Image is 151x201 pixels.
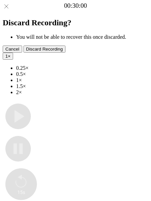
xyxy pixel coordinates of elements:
[64,2,87,9] a: 00:30:00
[3,46,22,53] button: Cancel
[16,65,148,71] li: 0.25×
[16,83,148,89] li: 1.5×
[5,54,8,59] span: 1
[16,71,148,77] li: 0.5×
[16,34,148,40] li: You will not be able to recover this once discarded.
[23,46,66,53] button: Discard Recording
[3,18,148,27] h2: Discard Recording?
[16,89,148,95] li: 2×
[3,53,13,60] button: 1×
[16,77,148,83] li: 1×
